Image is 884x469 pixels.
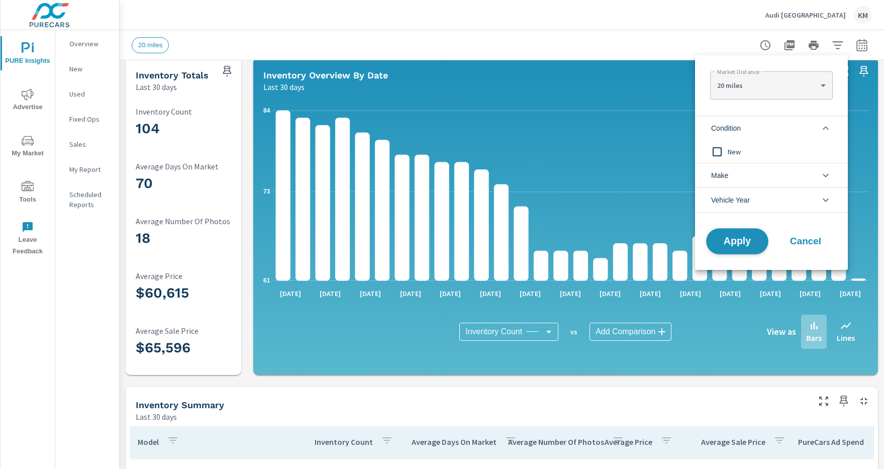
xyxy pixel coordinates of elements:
[706,228,768,254] button: Apply
[711,163,728,187] span: Make
[695,140,846,163] div: New
[728,146,838,158] span: New
[711,188,750,212] span: Vehicle Year
[710,75,832,96] div: 20 miles
[711,116,741,140] span: Condition
[775,229,836,254] button: Cancel
[717,81,816,90] p: 20 miles
[717,237,758,246] span: Apply
[695,112,848,217] ul: filter options
[785,237,826,246] span: Cancel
